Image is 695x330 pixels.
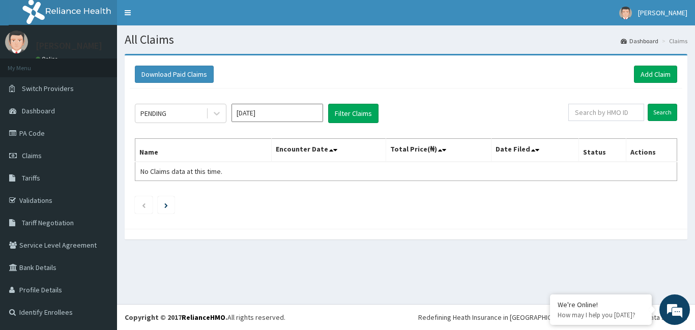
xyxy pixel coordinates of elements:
button: Filter Claims [328,104,379,123]
p: How may I help you today? [558,311,644,319]
span: Claims [22,151,42,160]
footer: All rights reserved. [117,304,695,330]
input: Select Month and Year [231,104,323,122]
th: Date Filed [491,139,579,162]
th: Actions [626,139,677,162]
p: [PERSON_NAME] [36,41,102,50]
a: Online [36,55,60,63]
li: Claims [659,37,687,45]
img: User Image [5,31,28,53]
a: RelianceHMO [182,313,225,322]
span: [PERSON_NAME] [638,8,687,17]
span: Tariff Negotiation [22,218,74,227]
span: No Claims data at this time. [140,167,222,176]
input: Search [648,104,677,121]
a: Previous page [141,200,146,209]
h1: All Claims [125,33,687,46]
a: Dashboard [621,37,658,45]
strong: Copyright © 2017 . [125,313,227,322]
div: PENDING [140,108,166,118]
th: Total Price(₦) [386,139,491,162]
th: Name [135,139,272,162]
img: User Image [619,7,632,19]
a: Next page [164,200,168,209]
th: Status [579,139,626,162]
input: Search by HMO ID [568,104,644,121]
div: Redefining Heath Insurance in [GEOGRAPHIC_DATA] using Telemedicine and Data Science! [418,312,687,322]
button: Download Paid Claims [135,66,214,83]
span: Dashboard [22,106,55,115]
th: Encounter Date [272,139,386,162]
a: Add Claim [634,66,677,83]
div: We're Online! [558,300,644,309]
span: Switch Providers [22,84,74,93]
span: Tariffs [22,173,40,183]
